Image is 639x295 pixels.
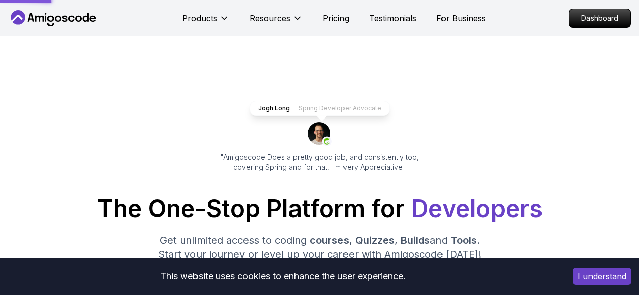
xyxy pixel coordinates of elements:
button: Resources [250,12,303,32]
iframe: chat widget [576,232,639,280]
button: Products [182,12,229,32]
p: Jogh Long [258,104,290,112]
span: Tools [451,234,477,246]
p: Products [182,12,217,24]
div: This website uses cookies to enhance the user experience. [8,265,558,287]
a: For Business [436,12,486,24]
span: courses [310,234,349,246]
span: Quizzes [355,234,395,246]
button: Accept cookies [573,268,631,285]
p: Dashboard [569,9,630,27]
p: "Amigoscode Does a pretty good job, and consistently too, covering Spring and for that, I'm very ... [207,152,433,172]
span: Developers [411,194,543,223]
span: Builds [401,234,430,246]
p: Spring Developer Advocate [299,104,381,112]
a: Dashboard [569,9,631,28]
a: Testimonials [369,12,416,24]
h1: The One-Stop Platform for [8,197,631,221]
img: josh long [308,122,332,146]
p: Get unlimited access to coding , , and . Start your journey or level up your career with Amigosco... [150,233,489,261]
a: Pricing [323,12,349,24]
p: Resources [250,12,290,24]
